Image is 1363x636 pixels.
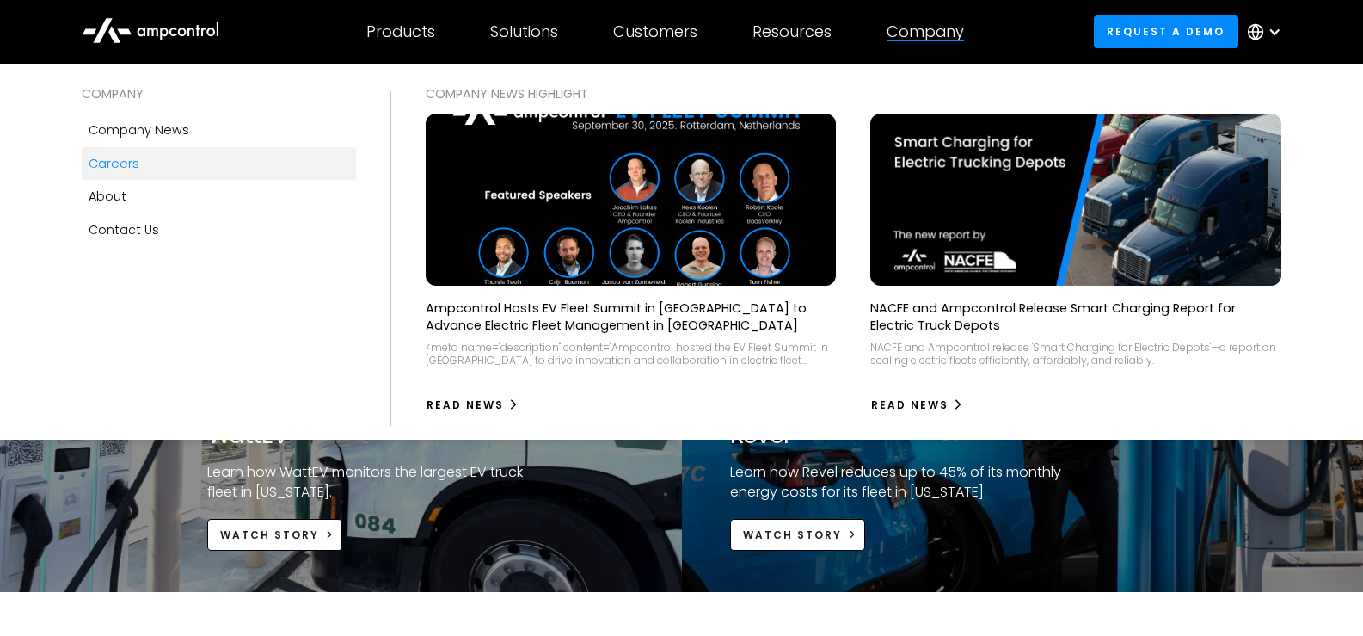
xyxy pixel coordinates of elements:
[89,187,126,206] div: About
[490,22,558,41] div: Solutions
[82,213,356,246] a: Contact Us
[366,22,435,41] div: Products
[426,84,1281,103] div: COMPANY NEWS Highlight
[82,114,356,146] a: Company news
[613,22,697,41] div: Customers
[730,519,866,551] a: Watch Story
[207,421,549,450] h2: WattEV
[752,22,832,41] div: Resources
[220,528,319,543] div: Watch Story
[82,180,356,213] a: About
[870,392,964,419] a: Read News
[871,398,949,413] div: Read News
[426,392,519,419] a: Read News
[427,398,504,413] div: Read News
[207,519,343,551] a: Watch Story
[1094,15,1238,47] a: Request a demo
[743,528,842,543] div: Watch Story
[870,341,1281,367] div: NACFE and Ampcontrol release 'Smart Charging for Electric Depots'—a report on scaling electric fl...
[207,463,549,502] p: Learn how WattEV monitors the largest EV truck fleet in [US_STATE].
[426,299,837,334] p: Ampcontrol Hosts EV Fleet Summit in [GEOGRAPHIC_DATA] to Advance Electric Fleet Management in [GE...
[870,299,1281,334] p: NACFE and Ampcontrol Release Smart Charging Report for Electric Truck Depots
[426,341,837,367] div: <meta name="description" content="Ampcontrol hosted the EV Fleet Summit in [GEOGRAPHIC_DATA] to d...
[730,421,1071,450] h2: Revel
[82,84,356,103] div: COMPANY
[887,22,964,41] div: Company
[89,154,139,173] div: Careers
[89,220,159,239] div: Contact Us
[730,463,1071,502] p: Learn how Revel reduces up to 45% of its monthly energy costs for its fleet in [US_STATE].
[89,120,189,139] div: Company news
[82,147,356,180] a: Careers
